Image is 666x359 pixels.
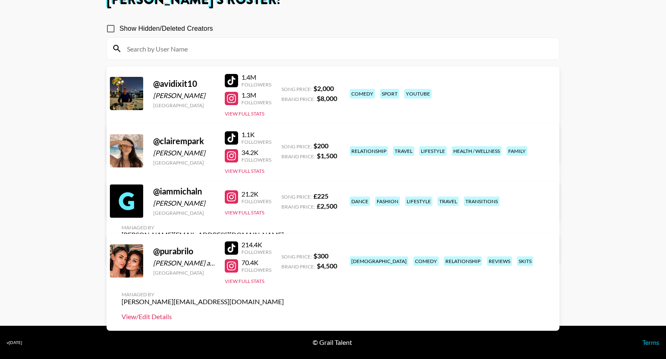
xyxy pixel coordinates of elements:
[122,291,284,298] div: Managed By
[241,267,271,273] div: Followers
[444,256,482,266] div: relationship
[241,130,271,139] div: 1.1K
[317,202,337,210] strong: £ 2,500
[122,231,284,239] div: [PERSON_NAME][EMAIL_ADDRESS][DOMAIN_NAME]
[153,246,215,256] div: @ purabrilo
[7,340,22,345] div: v [DATE]
[122,298,284,306] div: [PERSON_NAME][EMAIL_ADDRESS][DOMAIN_NAME]
[464,197,499,206] div: transitions
[241,190,271,198] div: 21.2K
[350,146,388,156] div: relationship
[119,24,213,34] span: Show Hidden/Deleted Creators
[153,79,215,89] div: @ avidixit10
[375,197,400,206] div: fashion
[313,84,334,92] strong: $ 2,000
[225,209,264,216] button: View Full Stats
[350,197,370,206] div: dance
[225,111,264,117] button: View Full Stats
[507,146,527,156] div: family
[317,94,337,102] strong: $ 8,000
[153,186,215,197] div: @ iammichaln
[642,338,659,346] a: Terms
[153,102,215,108] div: [GEOGRAPHIC_DATA]
[241,99,271,106] div: Followers
[437,197,459,206] div: travel
[313,142,328,150] strong: $ 200
[413,256,439,266] div: comedy
[153,270,215,276] div: [GEOGRAPHIC_DATA]
[241,241,271,249] div: 214.4K
[153,199,215,207] div: [PERSON_NAME]
[405,197,432,206] div: lifestyle
[153,210,215,216] div: [GEOGRAPHIC_DATA]
[317,152,337,160] strong: $ 1,500
[122,42,554,55] input: Search by User Name
[393,146,414,156] div: travel
[404,89,432,98] div: youtube
[225,278,264,284] button: View Full Stats
[350,256,408,266] div: [DEMOGRAPHIC_DATA]
[122,312,284,321] a: View/Edit Details
[153,91,215,100] div: [PERSON_NAME]
[153,136,215,146] div: @ clairempark
[122,224,284,231] div: Managed By
[313,338,352,347] div: © Grail Talent
[517,256,533,266] div: skits
[241,249,271,255] div: Followers
[313,252,328,260] strong: $ 300
[281,153,315,160] span: Brand Price:
[317,262,337,270] strong: $ 4,500
[153,160,215,166] div: [GEOGRAPHIC_DATA]
[487,256,512,266] div: reviews
[225,168,264,174] button: View Full Stats
[153,259,215,267] div: [PERSON_NAME] and [PERSON_NAME]
[380,89,399,98] div: sport
[153,149,215,157] div: [PERSON_NAME]
[281,143,312,150] span: Song Price:
[281,253,312,260] span: Song Price:
[281,96,315,102] span: Brand Price:
[281,204,315,210] span: Brand Price:
[281,86,312,92] span: Song Price:
[281,263,315,270] span: Brand Price:
[241,91,271,99] div: 1.3M
[241,139,271,145] div: Followers
[241,81,271,88] div: Followers
[241,258,271,267] div: 70.4K
[241,198,271,204] div: Followers
[241,157,271,163] div: Followers
[241,73,271,81] div: 1.4M
[419,146,447,156] div: lifestyle
[281,194,312,200] span: Song Price:
[350,89,375,98] div: comedy
[313,192,328,200] strong: £ 225
[452,146,502,156] div: health / wellness
[241,148,271,157] div: 34.2K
